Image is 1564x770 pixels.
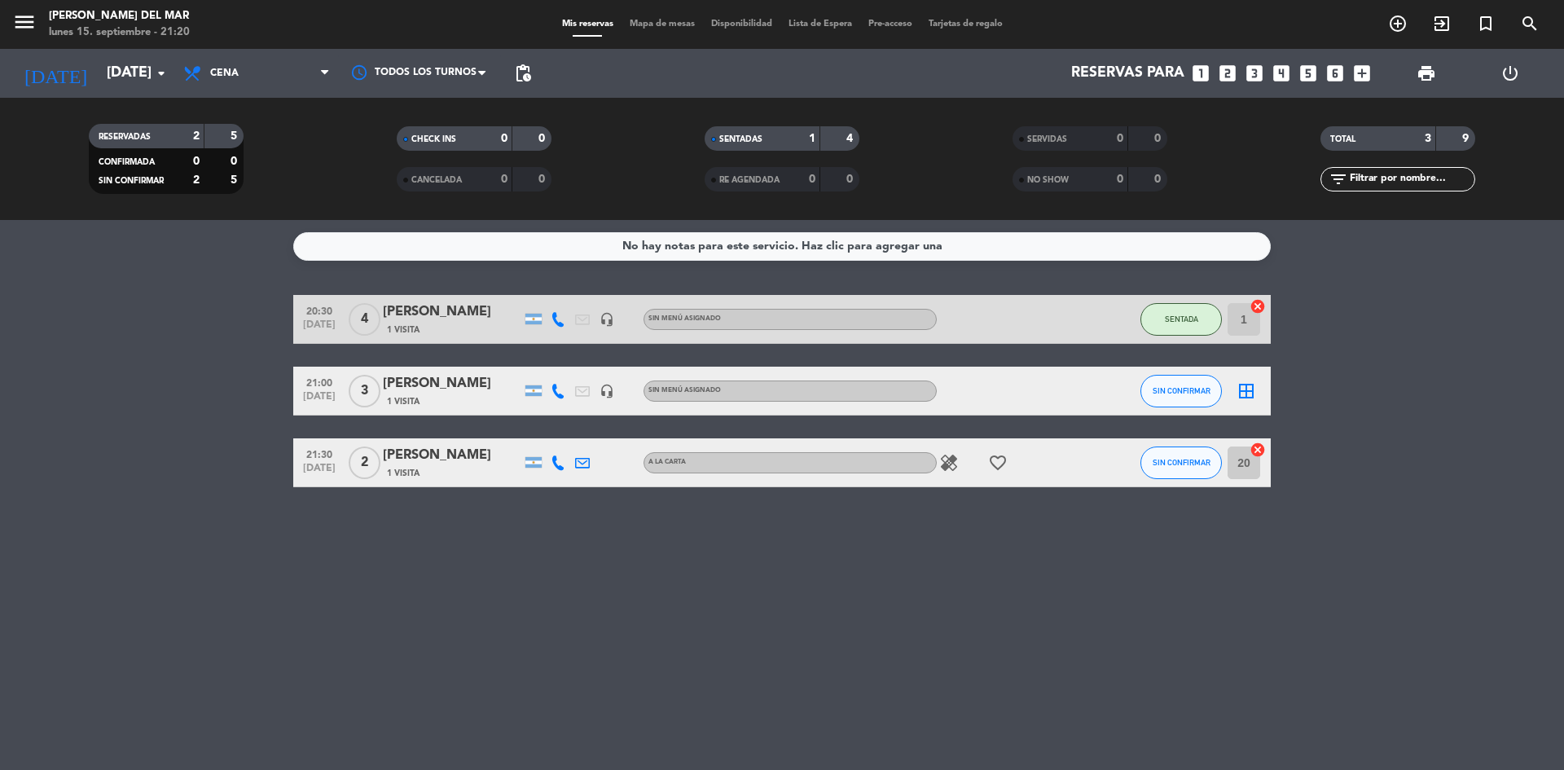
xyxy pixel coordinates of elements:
i: power_settings_new [1500,64,1520,83]
i: menu [12,10,37,34]
span: Pre-acceso [860,20,920,29]
span: 1 Visita [387,323,420,337]
strong: 2 [193,174,200,186]
i: filter_list [1329,169,1348,189]
span: pending_actions [513,64,533,83]
strong: 9 [1462,133,1472,144]
i: border_all [1237,381,1256,401]
i: [DATE] [12,55,99,91]
i: search [1520,14,1540,33]
span: 2 [349,447,380,479]
i: add_box [1351,63,1373,84]
strong: 0 [809,174,815,185]
i: looks_4 [1271,63,1292,84]
span: 4 [349,303,380,336]
span: RE AGENDADA [719,176,780,184]
span: 20:30 [299,301,340,319]
i: headset_mic [600,312,614,327]
strong: 0 [193,156,200,167]
strong: 5 [231,174,240,186]
span: Disponibilidad [703,20,780,29]
span: [DATE] [299,319,340,338]
span: CANCELADA [411,176,462,184]
strong: 0 [1117,133,1123,144]
strong: 0 [846,174,856,185]
span: Lista de Espera [780,20,860,29]
span: [DATE] [299,463,340,482]
strong: 2 [193,130,200,142]
span: CONFIRMADA [99,158,155,166]
i: healing [939,453,959,473]
span: print [1417,64,1436,83]
button: SIN CONFIRMAR [1140,447,1222,479]
span: A LA CARTA [648,459,686,465]
strong: 0 [538,133,548,144]
strong: 5 [231,130,240,142]
span: RESERVADAS [99,133,151,141]
span: 3 [349,375,380,407]
span: SIN CONFIRMAR [99,177,164,185]
div: LOG OUT [1468,49,1552,98]
i: add_circle_outline [1388,14,1408,33]
i: looks_6 [1325,63,1346,84]
span: 1 Visita [387,395,420,408]
div: lunes 15. septiembre - 21:20 [49,24,190,41]
strong: 3 [1425,133,1431,144]
span: SIN CONFIRMAR [1153,458,1210,467]
span: Cena [210,68,239,79]
i: looks_3 [1244,63,1265,84]
span: Mapa de mesas [622,20,703,29]
strong: 0 [1154,174,1164,185]
strong: 0 [501,133,507,144]
span: SENTADA [1165,315,1198,323]
span: NO SHOW [1027,176,1069,184]
button: menu [12,10,37,40]
button: SIN CONFIRMAR [1140,375,1222,407]
i: looks_two [1217,63,1238,84]
div: [PERSON_NAME] [383,445,521,466]
span: SIN CONFIRMAR [1153,386,1210,395]
i: cancel [1250,298,1266,315]
strong: 0 [1117,174,1123,185]
input: Filtrar por nombre... [1348,170,1474,188]
span: SERVIDAS [1027,135,1067,143]
strong: 0 [1154,133,1164,144]
button: SENTADA [1140,303,1222,336]
i: exit_to_app [1432,14,1452,33]
span: 21:00 [299,372,340,391]
span: CHECK INS [411,135,456,143]
span: [DATE] [299,391,340,410]
strong: 4 [846,133,856,144]
span: Tarjetas de regalo [920,20,1011,29]
span: Sin menú asignado [648,387,721,394]
i: favorite_border [988,453,1008,473]
span: SENTADAS [719,135,762,143]
strong: 0 [501,174,507,185]
strong: 0 [231,156,240,167]
i: cancel [1250,442,1266,458]
i: looks_5 [1298,63,1319,84]
div: No hay notas para este servicio. Haz clic para agregar una [622,237,942,256]
i: headset_mic [600,384,614,398]
strong: 0 [538,174,548,185]
i: looks_one [1190,63,1211,84]
span: Reservas para [1071,65,1184,81]
div: [PERSON_NAME] [383,373,521,394]
span: Mis reservas [554,20,622,29]
span: TOTAL [1330,135,1355,143]
span: 1 Visita [387,467,420,480]
span: Sin menú asignado [648,315,721,322]
strong: 1 [809,133,815,144]
i: turned_in_not [1476,14,1496,33]
span: 21:30 [299,444,340,463]
i: arrow_drop_down [152,64,171,83]
div: [PERSON_NAME] del Mar [49,8,190,24]
div: [PERSON_NAME] [383,301,521,323]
